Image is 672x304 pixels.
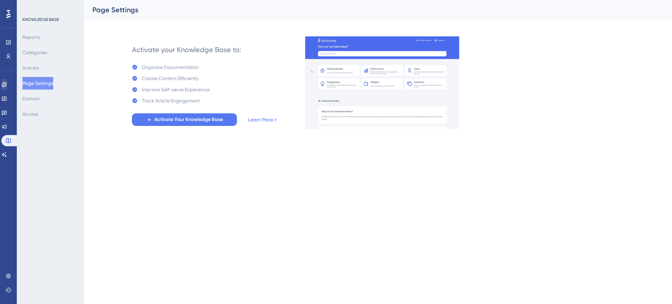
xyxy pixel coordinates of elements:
[22,92,40,105] button: Domain
[22,62,39,74] button: Articles
[142,74,199,83] div: Create Content Efficiently
[22,17,59,22] div: KNOWLEDGE BASE
[22,31,40,43] button: Reports
[142,97,200,105] div: Track Article Engagement
[132,113,237,126] button: Activate Your Knowledge Base
[154,115,223,124] span: Activate Your Knowledge Base
[22,108,38,120] button: Access
[132,45,241,55] div: Activate your Knowledge Base to:
[92,5,646,15] div: Page Settings
[22,46,47,59] button: Categories
[142,85,210,94] div: Improve Self-serve Experience
[248,115,277,124] a: Learn More >
[305,36,460,129] img: a27db7f7ef9877a438c7956077c236be.gif
[22,77,53,90] button: Page Settings
[142,63,199,71] div: Organize Documentation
